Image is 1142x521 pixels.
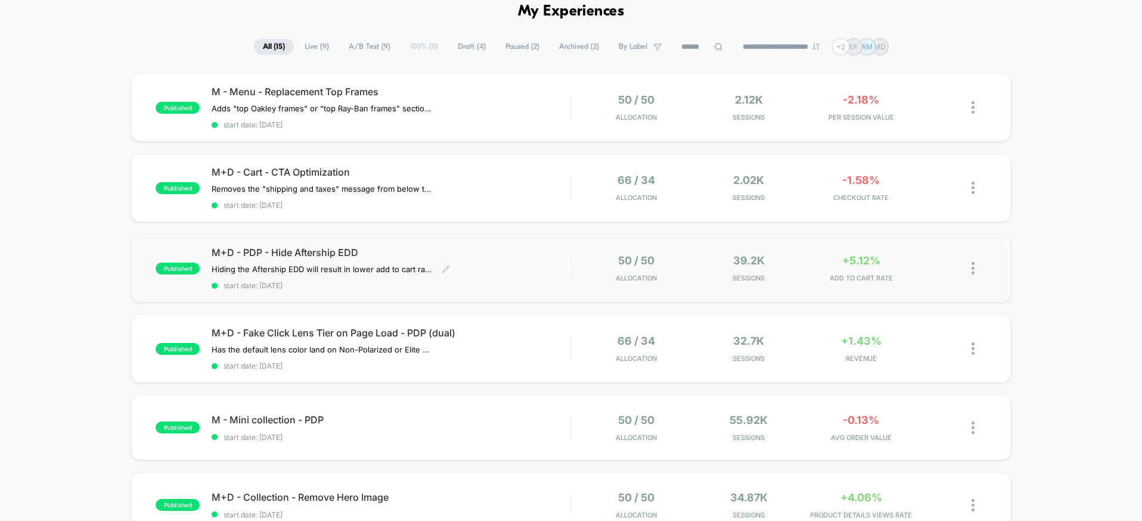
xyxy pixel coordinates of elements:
span: 66 / 34 [617,335,655,347]
span: 34.87k [730,491,768,504]
span: start date: [DATE] [212,281,570,290]
h1: My Experiences [518,3,625,20]
span: Draft ( 4 ) [449,39,495,55]
span: +5.12% [842,254,880,267]
span: 50 / 50 [618,93,654,106]
span: Allocation [616,433,657,442]
span: PER SESSION VALUE [808,113,914,121]
span: start date: [DATE] [212,433,570,442]
p: AM [861,42,873,51]
span: -0.13% [843,414,879,426]
img: close [972,262,975,274]
span: M+D - Fake Click Lens Tier on Page Load - PDP (dual) [212,327,570,339]
span: 32.7k [733,335,764,347]
span: Paused ( 2 ) [496,39,548,55]
span: Sessions [696,274,802,282]
span: Archived ( 2 ) [550,39,608,55]
span: Allocation [616,113,657,121]
span: M+D - PDP - Hide Aftership EDD [212,247,570,258]
span: Sessions [696,433,802,442]
span: start date: [DATE] [212,120,570,129]
span: M+D - Collection - Remove Hero Image [212,491,570,503]
p: EF [849,42,858,51]
span: 2.02k [733,174,764,186]
span: -1.58% [842,174,880,186]
span: 2.12k [735,93,763,106]
span: published [156,422,200,433]
span: Removes the "shipping and taxes" message from below the CTA and replaces it with message about re... [212,184,433,194]
span: +1.43% [841,335,882,347]
span: Sessions [696,354,802,363]
span: AVG ORDER VALUE [808,433,914,442]
span: Allocation [616,354,657,363]
span: 50 / 50 [618,414,654,426]
span: 66 / 34 [617,174,655,186]
span: Hiding the Aftership EDD will result in lower add to cart rate and conversion rate [212,264,433,274]
span: published [156,343,200,355]
span: Has the default lens color land on Non-Polarized or Elite Polarized to see if that performs bette... [212,345,433,354]
img: close [972,342,975,355]
span: published [156,182,200,194]
span: published [156,499,200,511]
span: All ( 15 ) [254,39,294,55]
span: CHECKOUT RATE [808,194,914,202]
span: Sessions [696,113,802,121]
span: -2.18% [843,93,879,106]
span: 50 / 50 [618,491,654,504]
span: By Label [619,42,647,51]
img: end [812,43,820,50]
span: Allocation [616,511,657,519]
img: close [972,499,975,511]
span: M+D - Cart - CTA Optimization [212,166,570,178]
div: + 2 [832,38,849,55]
img: close [972,422,975,434]
span: published [156,263,200,274]
span: Adds "top Oakley frames" or "top Ray-Ban frames" section to replacement lenses for Oakley and Ray... [212,104,433,113]
span: ADD TO CART RATE [808,274,914,282]
span: 50 / 50 [618,254,654,267]
span: Live ( 9 ) [296,39,338,55]
span: Allocation [616,274,657,282]
span: start date: [DATE] [212,361,570,370]
span: 55.92k [730,414,768,426]
img: close [972,182,975,194]
img: close [972,101,975,114]
span: M - Menu - Replacement Top Frames [212,86,570,98]
span: Sessions [696,194,802,202]
span: start date: [DATE] [212,201,570,210]
p: MD [874,42,886,51]
span: start date: [DATE] [212,510,570,519]
span: 39.2k [733,254,765,267]
span: REVENUE [808,354,914,363]
span: Allocation [616,194,657,202]
span: M - Mini collection - PDP [212,414,570,426]
span: PRODUCT DETAILS VIEWS RATE [808,511,914,519]
span: published [156,102,200,114]
span: +4.06% [840,491,882,504]
span: Sessions [696,511,802,519]
span: A/B Test ( 9 ) [340,39,399,55]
